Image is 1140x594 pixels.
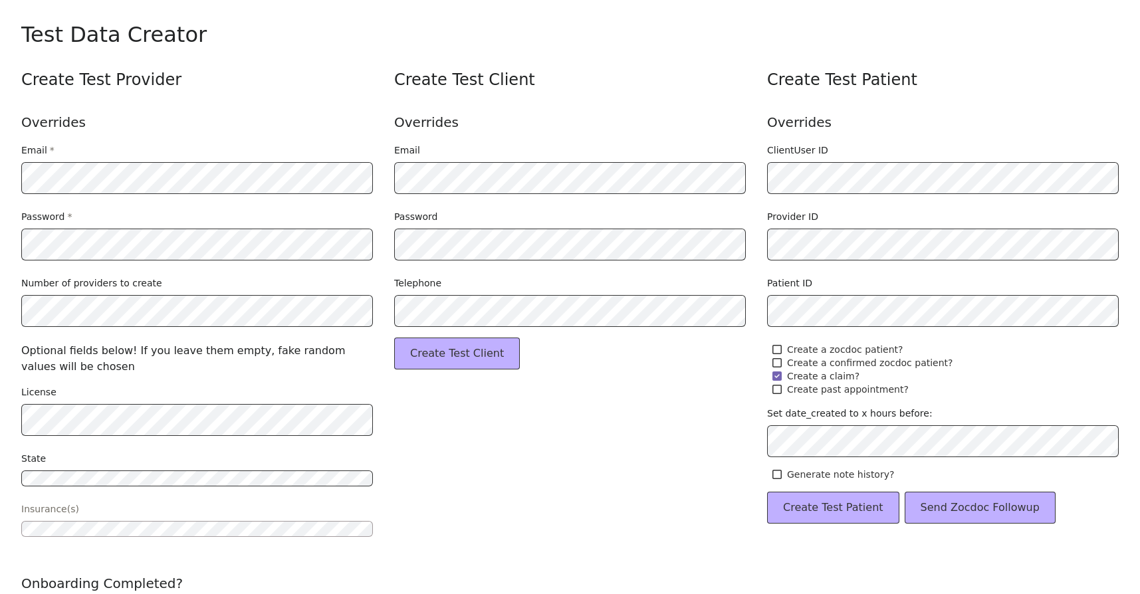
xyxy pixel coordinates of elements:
div: Overrides [21,112,373,133]
label: Password [394,210,437,223]
span: Create a zocdoc patient? [787,343,903,356]
span: Generate note history? [787,468,894,481]
span: Create a claim? [787,369,859,383]
button: Send Zocdoc Followup [905,492,1056,524]
button: open menu [21,521,373,537]
span: Create a confirmed zocdoc patient? [787,356,953,369]
div: Create Test Provider [21,69,373,90]
label: Number of providers to create [21,276,162,290]
div: Test Data Creator [21,21,1119,48]
div: Create Test Patient [767,69,1119,90]
label: State [21,452,46,465]
button: open menu [21,470,373,486]
div: Overrides [767,112,1119,133]
label: Insurance(s) [21,502,79,516]
button: Create Test Client [394,338,520,369]
div: Overrides [394,112,746,133]
label: Email [21,144,55,157]
label: Provider ID [767,210,818,223]
label: ClientUser ID [767,144,828,157]
label: Telephone [394,276,441,290]
label: Patient ID [767,276,812,290]
label: Set date_created to x hours before: [767,407,933,420]
label: Password [21,210,72,223]
label: Onboarding Completed? [21,574,183,593]
button: Create Test Patient [767,492,899,524]
label: License [21,385,57,399]
span: Create past appointment? [787,383,909,396]
label: Email [394,144,420,157]
div: Create Test Client [394,69,746,90]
